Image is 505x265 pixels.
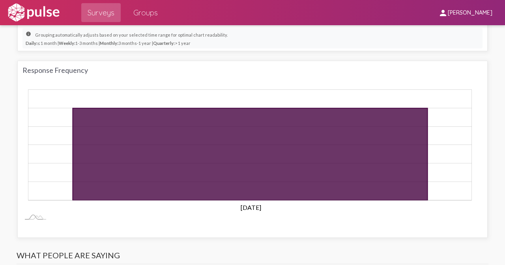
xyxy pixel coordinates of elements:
[153,41,175,46] strong: Quarterly:
[59,41,75,46] strong: Weekly:
[88,6,114,20] span: Surveys
[432,5,499,20] button: [PERSON_NAME]
[22,66,483,74] div: Response Frequency
[448,9,492,17] span: [PERSON_NAME]
[17,250,488,264] h3: What people are saying
[26,41,37,46] strong: Daily:
[26,31,228,46] small: Grouping automatically adjusts based on your selected time range for optimal chart readability. ≤...
[73,108,428,200] g: Responses
[133,6,158,20] span: Groups
[27,90,472,211] g: Chart
[241,204,261,211] tspan: [DATE]
[81,3,121,22] a: Surveys
[438,8,448,18] mat-icon: person
[26,31,35,41] mat-icon: info
[127,3,164,22] a: Groups
[6,3,61,22] img: white-logo.svg
[100,41,118,46] strong: Monthly:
